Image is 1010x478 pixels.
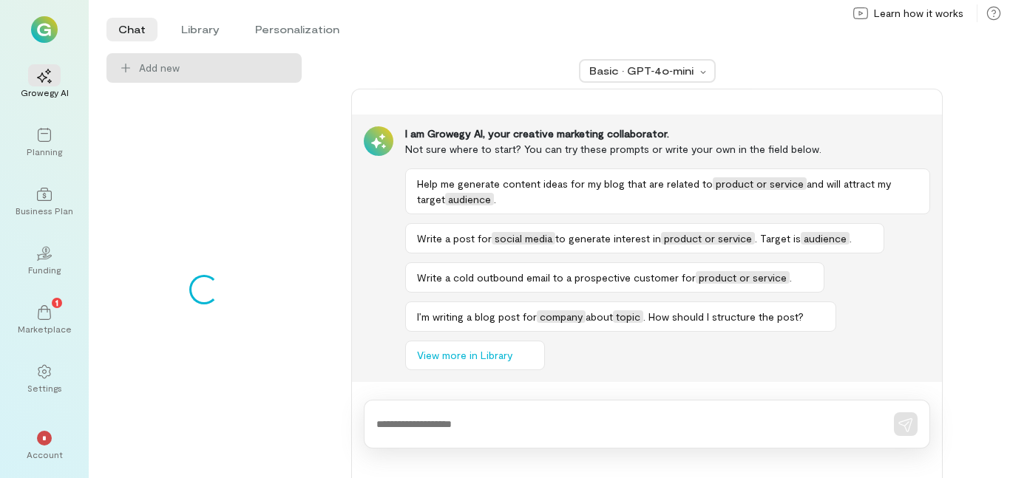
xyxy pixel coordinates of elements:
div: Growegy AI [21,86,69,98]
div: *Account [18,419,71,472]
span: to generate interest in [555,232,661,245]
button: I’m writing a blog post forcompanyabouttopic. How should I structure the post? [405,301,836,332]
a: Growegy AI [18,57,71,110]
a: Funding [18,234,71,287]
button: Write a post forsocial mediato generate interest inproduct or service. Target isaudience. [405,223,884,253]
div: I am Growegy AI, your creative marketing collaborator. [405,126,930,141]
span: Write a post for [417,232,492,245]
div: Business Plan [16,205,73,216]
span: . [494,193,496,205]
button: Help me generate content ideas for my blog that are related toproduct or serviceand will attract ... [405,168,930,214]
span: . [850,232,852,245]
button: View more in Library [405,341,545,370]
div: Planning [27,146,62,157]
button: Write a cold outbound email to a prospective customer forproduct or service. [405,262,824,293]
span: . How should I structure the post? [643,310,804,323]
span: about [586,310,613,323]
span: 1 [55,296,58,309]
div: Funding [28,264,61,276]
span: Add new [139,61,180,75]
span: I’m writing a blog post for [417,310,537,323]
a: Business Plan [18,175,71,228]
span: . [790,271,792,284]
span: product or service [713,177,807,190]
div: Not sure where to start? You can try these prompts or write your own in the field below. [405,141,930,157]
span: audience [445,193,494,205]
li: Library [169,18,231,41]
a: Planning [18,116,71,169]
span: social media [492,232,555,245]
span: View more in Library [417,348,512,363]
div: Account [27,448,63,460]
span: product or service [696,271,790,284]
span: company [537,310,586,323]
div: Marketplace [18,323,72,335]
div: Settings [27,382,62,394]
li: Chat [106,18,157,41]
span: Write a cold outbound email to a prospective customer for [417,271,696,284]
span: product or service [661,232,755,245]
span: Help me generate content ideas for my blog that are related to [417,177,713,190]
a: Settings [18,352,71,406]
a: Marketplace [18,293,71,346]
div: Basic · GPT‑4o‑mini [589,64,696,78]
span: topic [613,310,643,323]
span: Learn how it works [874,6,963,21]
span: audience [801,232,850,245]
li: Personalization [243,18,351,41]
span: . Target is [755,232,801,245]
